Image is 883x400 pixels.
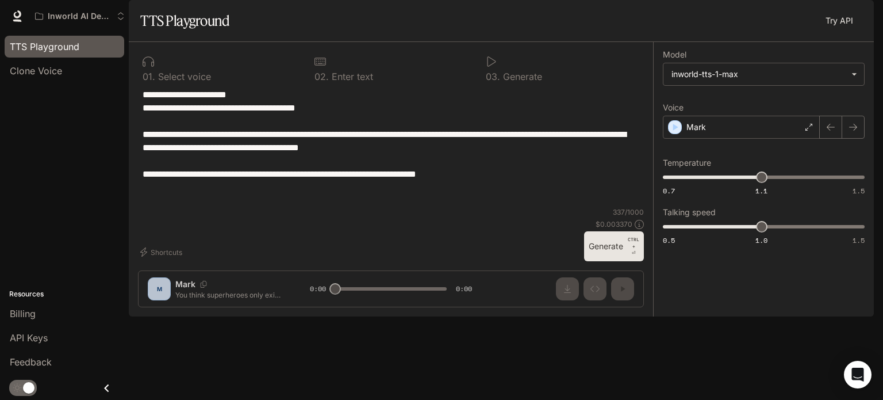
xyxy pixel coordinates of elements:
[663,159,711,167] p: Temperature
[853,186,865,196] span: 1.5
[663,235,675,245] span: 0.5
[628,236,639,257] p: ⏎
[628,236,639,250] p: CTRL +
[584,231,644,261] button: GenerateCTRL +⏎
[155,72,211,81] p: Select voice
[140,9,229,32] h1: TTS Playground
[844,361,872,388] div: Open Intercom Messenger
[755,235,767,245] span: 1.0
[138,243,187,261] button: Shortcuts
[663,51,686,59] p: Model
[314,72,329,81] p: 0 2 .
[821,9,858,32] a: Try API
[853,235,865,245] span: 1.5
[30,5,130,28] button: Open workspace menu
[663,104,684,112] p: Voice
[755,186,767,196] span: 1.1
[663,208,716,216] p: Talking speed
[500,72,542,81] p: Generate
[671,68,846,80] div: inworld-tts-1-max
[663,186,675,196] span: 0.7
[143,72,155,81] p: 0 1 .
[329,72,373,81] p: Enter text
[686,121,706,133] p: Mark
[48,12,112,21] p: Inworld AI Demos
[486,72,500,81] p: 0 3 .
[663,63,864,85] div: inworld-tts-1-max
